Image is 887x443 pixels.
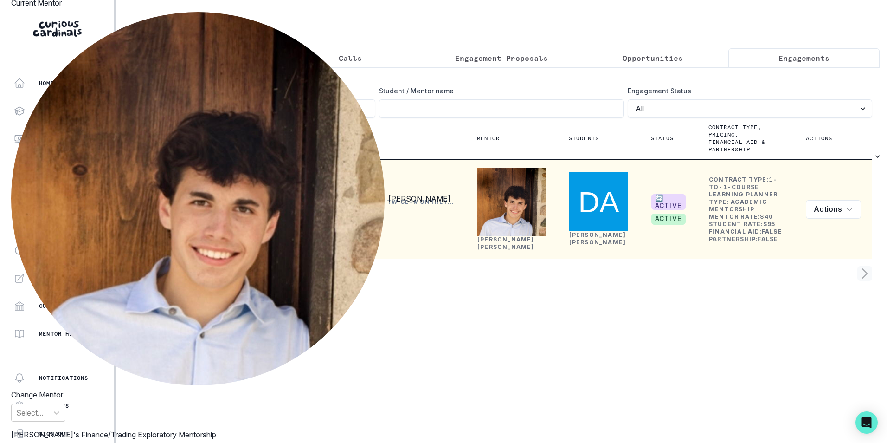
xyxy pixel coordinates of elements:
span: [PERSON_NAME]'s Finance/Trading Exploratory Mentorship [11,430,216,439]
p: [PERSON_NAME] [388,193,450,204]
div: Open Intercom Messenger [855,411,878,434]
img: Jacob [11,12,385,385]
p: Change Mentor [11,389,876,400]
